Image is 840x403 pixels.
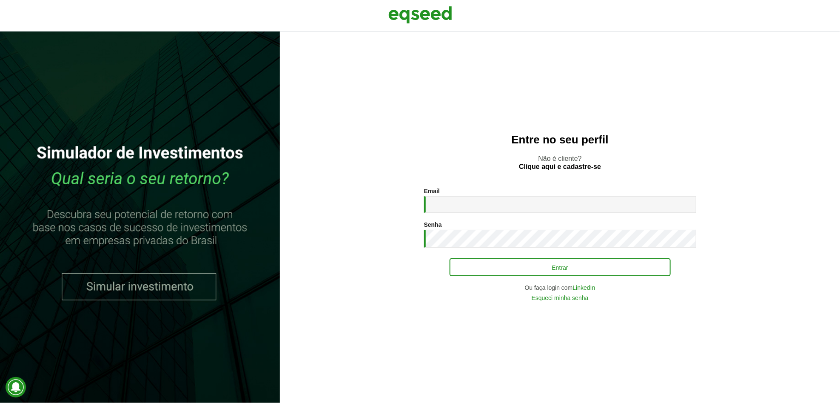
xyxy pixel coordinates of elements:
div: Ou faça login com [424,285,696,291]
label: Email [424,188,440,194]
a: Clique aqui e cadastre-se [519,163,601,170]
img: EqSeed Logo [388,4,452,26]
a: Esqueci minha senha [532,295,589,301]
p: Não é cliente? [297,154,823,171]
h2: Entre no seu perfil [297,134,823,146]
label: Senha [424,222,442,228]
button: Entrar [450,258,671,276]
a: LinkedIn [573,285,595,291]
